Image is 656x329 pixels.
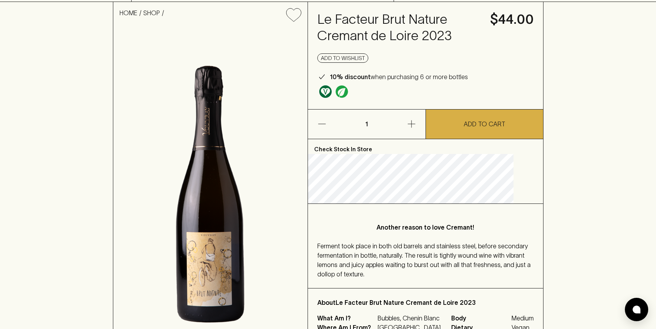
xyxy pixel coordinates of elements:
span: Medium [512,313,534,323]
a: Organic [334,83,350,100]
a: SHOP [143,9,160,16]
b: 10% discount [330,73,371,80]
button: ADD TO CART [426,110,543,139]
p: What Am I? [317,313,376,323]
p: Check Stock In Store [308,139,543,154]
a: Made without the use of any animal products. [317,83,334,100]
button: Add to wishlist [317,53,368,63]
p: 1 [357,110,376,139]
img: Vegan [319,85,332,98]
img: bubble-icon [633,306,640,313]
h4: Le Facteur Brut Nature Cremant de Loire 2023 [317,11,481,44]
p: Bubbles, Chenin Blanc [378,313,442,323]
p: when purchasing 6 or more bottles [330,72,468,81]
span: Body [451,313,510,323]
a: HOME [120,9,137,16]
span: Ferment took place in both old barrels and stainless steel, before secondary fermentation in bott... [317,242,531,278]
img: Organic [336,85,348,98]
p: About Le Facteur Brut Nature Cremant de Loire 2023 [317,298,534,307]
p: ADD TO CART [464,119,505,129]
h4: $44.00 [490,11,534,28]
p: Another reason to love Cremant! [333,223,518,232]
button: Add to wishlist [283,5,304,25]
